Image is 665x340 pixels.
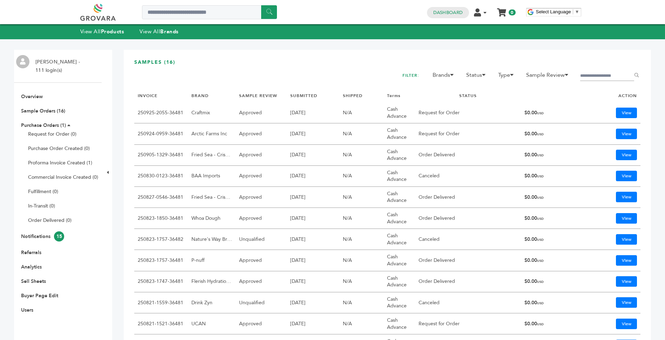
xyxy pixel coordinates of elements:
[138,172,183,179] a: 250830-0123-36481
[21,108,65,114] a: Sample Orders (16)
[384,292,415,313] td: Cash Advance
[287,229,339,250] td: [DATE]
[54,231,64,242] span: 15
[140,28,179,35] a: View AllBrands
[339,229,384,250] td: N/A
[339,145,384,166] td: N/A
[521,313,579,334] td: $0.00
[21,93,43,100] a: Overview
[80,28,124,35] a: View AllProducts
[384,229,415,250] td: Cash Advance
[287,313,339,334] td: [DATE]
[521,145,579,166] td: $0.00
[537,259,544,263] span: USD
[616,297,637,308] a: View
[415,208,521,229] td: Order Delivered
[537,132,544,136] span: USD
[16,55,29,68] img: profile.png
[339,292,384,313] td: N/A
[188,166,236,187] td: BAA Imports
[616,276,637,287] a: View
[616,129,637,139] a: View
[236,250,287,271] td: Approved
[429,71,461,83] li: Brands
[138,130,183,137] a: 250924-0959-36481
[433,9,463,16] a: Dashboard
[188,187,236,208] td: Fried Sea - Crispy Squid
[537,153,544,157] span: USD
[537,238,544,242] span: USD
[415,250,521,271] td: Order Delivered
[236,292,287,313] td: Unqualified
[28,203,55,209] a: In-Transit (0)
[236,102,287,123] td: Approved
[509,9,515,15] span: 0
[495,71,521,83] li: Type
[138,194,183,200] a: 250827-0546-36481
[32,58,82,75] li: [PERSON_NAME] - 111 login(s)
[21,233,64,240] a: Notifications15
[188,313,236,334] td: UCAN
[579,89,640,102] th: ACTION
[384,271,415,292] td: Cash Advance
[21,278,46,285] a: Sell Sheets
[415,89,521,102] th: STATUS
[415,271,521,292] td: Order Delivered
[616,192,637,202] a: View
[138,215,183,222] a: 250823-1850-36481
[521,166,579,187] td: $0.00
[616,255,637,266] a: View
[339,123,384,144] td: N/A
[28,217,72,224] a: Order Delivered (0)
[537,217,544,221] span: USD
[521,102,579,123] td: $0.00
[287,208,339,229] td: [DATE]
[537,301,544,305] span: USD
[616,234,637,245] a: View
[497,6,505,14] a: My Cart
[236,145,287,166] td: Approved
[236,271,287,292] td: Approved
[537,322,544,326] span: USD
[236,123,287,144] td: Approved
[523,71,576,83] li: Sample Review
[343,93,362,98] a: SHIPPED
[188,102,236,123] td: Craftmix
[415,313,521,334] td: Request for Order
[188,292,236,313] td: Drink Zyn
[521,208,579,229] td: $0.00
[575,9,579,14] span: ▼
[537,280,544,284] span: USD
[536,9,579,14] a: Select Language​
[188,229,236,250] td: Nature's Way Brands LLC
[28,188,58,195] a: Fulfillment (0)
[287,250,339,271] td: [DATE]
[236,187,287,208] td: Approved
[339,271,384,292] td: N/A
[138,320,183,327] a: 250821-1521-36481
[339,250,384,271] td: N/A
[160,28,178,35] strong: Brands
[415,292,521,313] td: Canceled
[21,264,42,270] a: Analytics
[415,102,521,123] td: Request for Order
[188,271,236,292] td: Flerish Hydration, Inc.
[384,123,415,144] td: Cash Advance
[138,236,183,243] a: 250823-1757-36482
[28,145,90,152] a: Purchase Order Created (0)
[287,102,339,123] td: [DATE]
[188,208,236,229] td: Whoa Dough
[21,122,66,129] a: Purchase Orders (1)
[138,151,183,158] a: 250905-1329-36481
[287,123,339,144] td: [DATE]
[384,250,415,271] td: Cash Advance
[415,187,521,208] td: Order Delivered
[580,71,634,81] input: Filter by keywords
[384,208,415,229] td: Cash Advance
[236,208,287,229] td: Approved
[616,171,637,181] a: View
[287,187,339,208] td: [DATE]
[415,166,521,187] td: Canceled
[290,93,317,98] a: SUBMITTED
[384,102,415,123] td: Cash Advance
